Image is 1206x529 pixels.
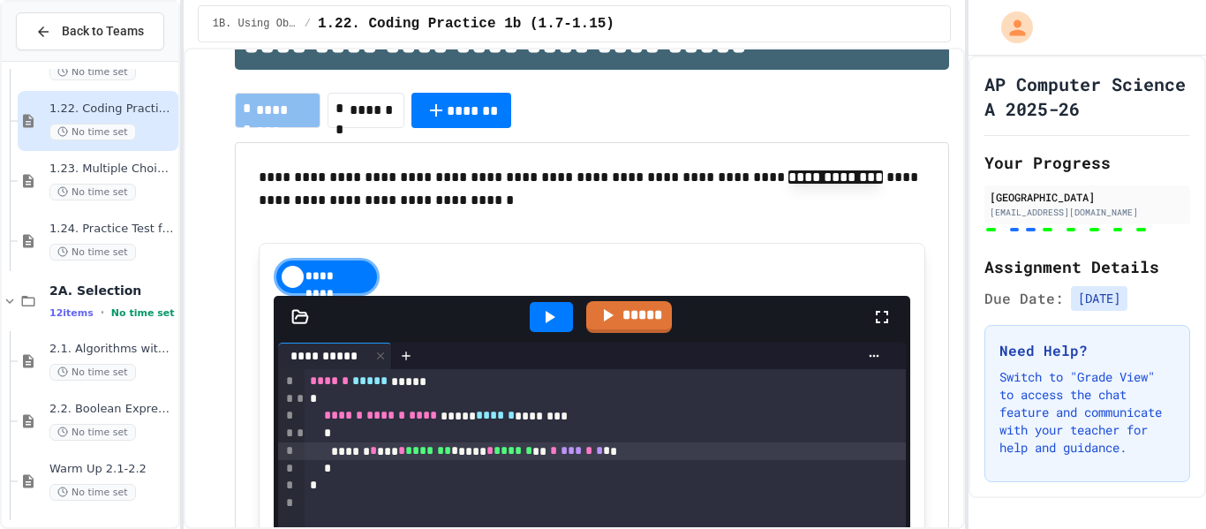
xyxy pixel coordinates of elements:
span: 1.23. Multiple Choice Exercises for Unit 1b (1.9-1.15) [49,162,175,177]
span: 12 items [49,307,94,319]
span: Back to Teams [62,22,144,41]
span: No time set [49,364,136,381]
span: No time set [49,124,136,140]
h2: Assignment Details [984,254,1190,279]
span: Due Date: [984,288,1064,309]
span: 2A. Selection [49,283,175,299]
span: 1.22. Coding Practice 1b (1.7-1.15) [318,13,614,34]
span: No time set [111,307,175,319]
span: No time set [49,424,136,441]
span: No time set [49,484,136,501]
div: [EMAIL_ADDRESS][DOMAIN_NAME] [990,206,1185,219]
h3: Need Help? [999,340,1175,361]
h1: AP Computer Science A 2025-26 [984,72,1190,121]
span: Warm Up 2.1-2.2 [49,462,175,477]
span: / [305,17,311,31]
span: 2.1. Algorithms with Selection and Repetition [49,342,175,357]
h2: Your Progress [984,150,1190,175]
p: Switch to "Grade View" to access the chat feature and communicate with your teacher for help and ... [999,368,1175,457]
span: 1.22. Coding Practice 1b (1.7-1.15) [49,102,175,117]
span: No time set [49,64,136,80]
span: 1.24. Practice Test for Objects (1.12-1.14) [49,222,175,237]
div: [GEOGRAPHIC_DATA] [990,189,1185,205]
div: My Account [983,7,1037,48]
span: • [101,306,104,320]
span: No time set [49,184,136,200]
span: No time set [49,244,136,261]
span: [DATE] [1071,286,1127,311]
span: 2.2. Boolean Expressions [49,402,175,417]
button: Back to Teams [16,12,164,50]
span: 1B. Using Objects [213,17,298,31]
